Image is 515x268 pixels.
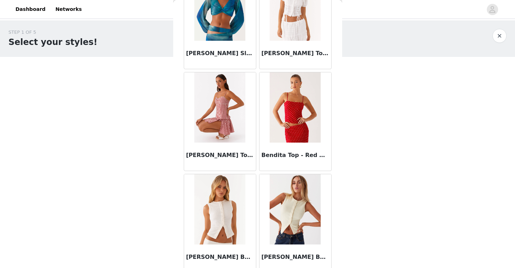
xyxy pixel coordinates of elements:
[8,36,98,48] h1: Select your styles!
[270,72,321,143] img: Bendita Top - Red Polka Dot
[8,29,98,36] div: STEP 1 OF 5
[262,151,329,159] h3: Bendita Top - Red Polka Dot
[270,174,321,244] img: Blair Buttoned Tank Top - Yellow
[262,253,329,261] h3: [PERSON_NAME] Buttoned Tank Top - Yellow
[186,151,254,159] h3: [PERSON_NAME] Top - Red Gingham
[51,1,86,17] a: Networks
[489,4,496,15] div: avatar
[186,49,254,58] h3: [PERSON_NAME] Sleeve Top - Blue Tie Dye
[262,49,329,58] h3: [PERSON_NAME] Top - White
[194,72,245,143] img: Bellamy Top - Red Gingham
[194,174,245,244] img: Blair Buttoned Tank Top - Ivory
[186,253,254,261] h3: [PERSON_NAME] Buttoned Tank Top - Ivory
[11,1,50,17] a: Dashboard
